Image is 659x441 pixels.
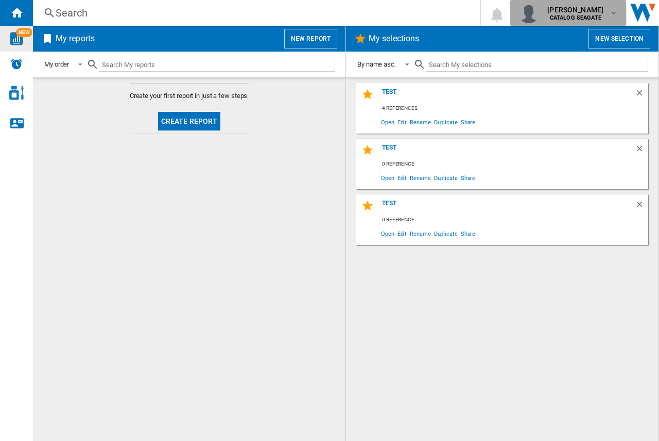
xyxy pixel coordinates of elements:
[44,60,69,68] div: My order
[396,226,409,240] span: Edit
[459,226,477,240] span: Share
[396,115,409,129] span: Edit
[357,60,396,68] div: By name asc.
[367,29,421,48] h2: My selections
[379,88,635,102] div: test
[379,102,648,115] div: 4 references
[158,112,221,130] button: Create report
[459,171,477,185] span: Share
[408,226,432,240] span: Rename
[547,5,603,15] span: [PERSON_NAME]
[56,6,453,20] div: Search
[635,200,648,214] div: Delete
[588,29,650,48] button: New selection
[99,58,335,72] input: Search My reports
[379,171,396,185] span: Open
[54,29,97,48] h2: My reports
[10,32,23,45] img: wise-card.svg
[518,3,539,23] img: profile.jpg
[9,86,24,100] img: cosmetic-logo.svg
[396,171,409,185] span: Edit
[635,144,648,158] div: Delete
[130,91,249,101] span: Create your first report in just a few steps.
[635,88,648,102] div: Delete
[10,58,23,70] img: alerts-logo.svg
[459,115,477,129] span: Share
[408,115,432,129] span: Rename
[550,14,601,21] b: CATALOG SEAGATE
[379,144,635,158] div: test
[432,115,459,129] span: Duplicate
[284,29,337,48] button: New report
[379,214,648,226] div: 0 reference
[379,200,635,214] div: test
[379,158,648,171] div: 0 reference
[432,226,459,240] span: Duplicate
[379,226,396,240] span: Open
[432,171,459,185] span: Duplicate
[379,115,396,129] span: Open
[408,171,432,185] span: Rename
[16,28,32,37] span: NEW
[426,58,648,72] input: Search My selections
